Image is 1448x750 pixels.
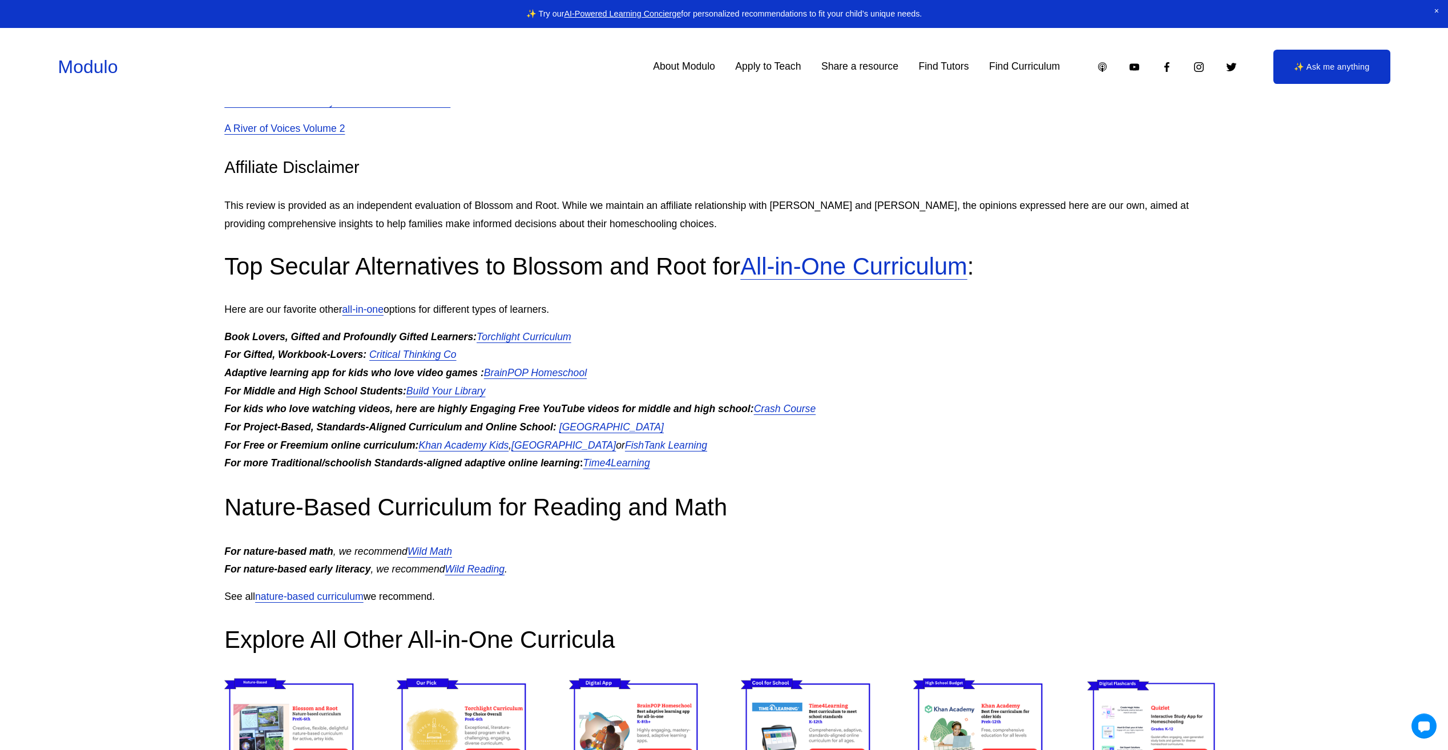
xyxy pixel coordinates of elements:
em: For Project-Based, Standards-Aligned Curriculum and Online School: [224,421,556,433]
p: See all we recommend. [224,588,1224,606]
a: All-in-One Curriculum [740,253,967,280]
a: Torchlight Curriculum [477,331,571,342]
em: For more Traditional/schoolish Standards-aligned adaptive online learning [224,457,579,469]
a: [GEOGRAPHIC_DATA] [511,439,616,451]
a: Wild Math [408,546,452,557]
a: Twitter [1225,61,1237,73]
a: all-in-one [342,304,384,315]
a: A River of Voices Volume 2 [224,123,345,134]
p: This review is provided as an independent evaluation of Blossom and Root. While we maintain an af... [224,197,1224,233]
em: , [509,439,511,451]
em: . [505,563,507,575]
a: Apply to Teach [735,57,801,76]
a: Find Tutors [918,57,969,76]
a: Modulo [58,57,118,77]
a: About Modulo [653,57,715,76]
a: AI-Powered Learning Concierge [564,9,681,18]
em: For kids who love watching videos, here are highly Engaging Free YouTube videos for middle and hi... [224,403,753,414]
em: For Free or Freemium online curriculum: [224,439,418,451]
a: FishTank Learning [625,439,707,451]
a: Time4Learning [583,457,650,469]
a: nature-based curriculum [255,591,364,602]
a: Khan Academy Kids [418,439,509,451]
a: Build Your Library [406,385,486,397]
h2: Nature-Based Curriculum for Reading and Math [224,492,1224,523]
p: Here are our favorite other options for different types of learners. [224,301,1224,319]
h2: Explore All Other All-in-One Curricula [224,624,1224,656]
a: YouTube [1128,61,1140,73]
a: BrainPOP Homeschool [484,367,587,378]
em: or [616,439,625,451]
h3: Affiliate Disclaimer [224,156,1224,179]
em: , we recommend [333,546,408,557]
em: For Middle and High School Students: [224,385,406,397]
a: Critical Thinking Co [369,349,457,360]
a: A River of Voices History of the United States Vol 1 [224,96,450,107]
a: [GEOGRAPHIC_DATA] [559,421,664,433]
a: ✨ Ask me anything [1273,50,1390,84]
a: Find Curriculum [989,57,1060,76]
em: Adaptive learning app for kids who love video games : [224,367,484,378]
a: Facebook [1161,61,1173,73]
em: For nature-based math [224,546,333,557]
a: Apple Podcasts [1096,61,1108,73]
em: , we recommend [370,563,445,575]
a: Crash Course [754,403,816,414]
em: For Gifted, Workbook-Lovers: [224,349,366,360]
strong: : [224,457,583,469]
h2: Top Secular Alternatives to Blossom and Root for : [224,251,1224,283]
a: Share a resource [821,57,898,76]
em: For nature-based early literacy [224,563,370,575]
a: Wild Reading [445,563,504,575]
a: Instagram [1193,61,1205,73]
em: Book Lovers, Gifted and Profoundly Gifted Learners: [224,331,477,342]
